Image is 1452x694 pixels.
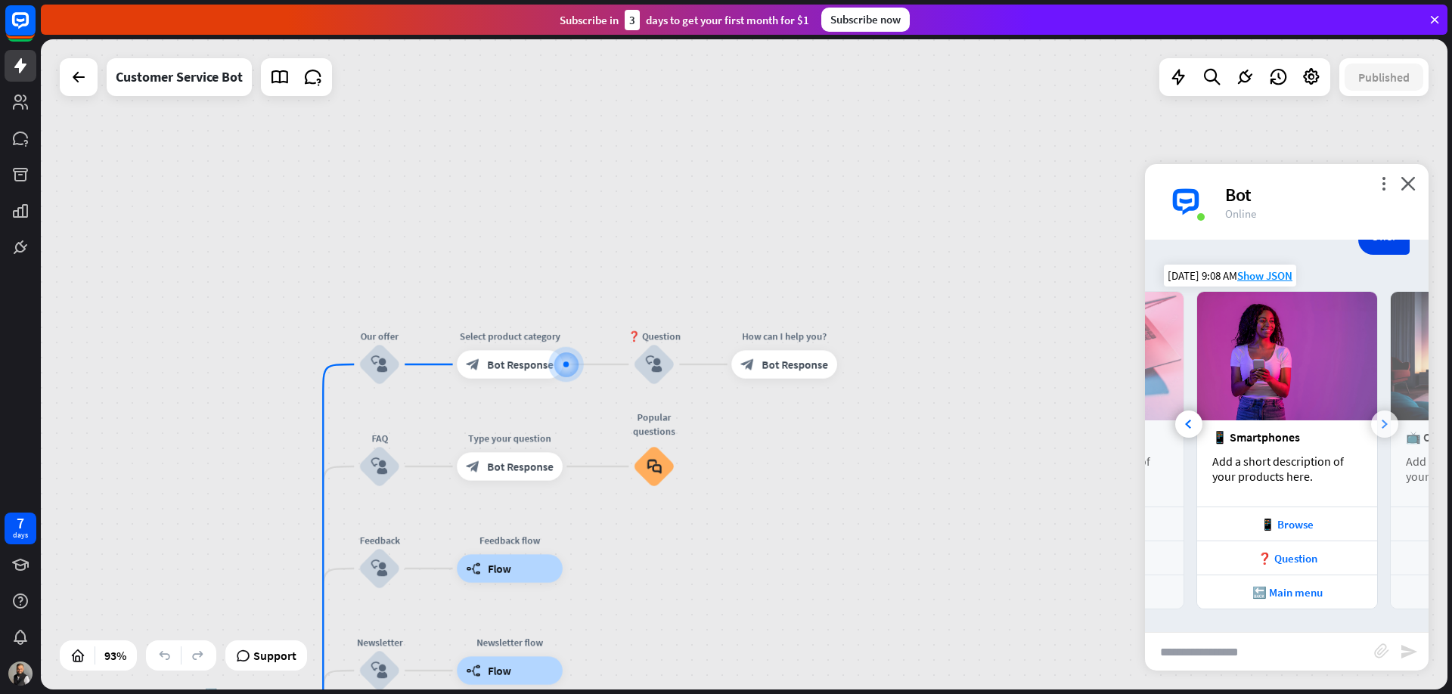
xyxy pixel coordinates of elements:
[337,431,422,445] div: FAQ
[446,431,573,445] div: Type your question
[446,533,573,547] div: Feedback flow
[466,664,481,678] i: builder_tree
[1225,183,1410,206] div: Bot
[560,10,809,30] div: Subscribe in days to get your first month for $1
[1205,585,1370,600] div: 🔙 Main menu
[1212,454,1362,484] div: Add a short description of your products here.
[5,513,36,544] a: 7 days
[13,530,28,541] div: days
[647,459,662,474] i: block_faq
[487,358,554,372] span: Bot Response
[622,411,686,438] div: Popular questions
[371,662,388,679] i: block_user_input
[1345,64,1423,91] button: Published
[740,358,755,372] i: block_bot_response
[446,635,573,649] div: Newsletter flow
[1212,429,1362,445] div: 📱 Smartphones
[1401,176,1416,191] i: close
[116,58,243,96] div: Customer Service Bot
[253,643,296,668] span: Support
[488,562,511,576] span: Flow
[721,329,848,343] div: How can I help you?
[12,6,57,51] button: Open LiveChat chat widget
[337,635,422,649] div: Newsletter
[337,329,422,343] div: Our offer
[1225,206,1410,221] div: Online
[466,358,480,372] i: block_bot_response
[371,560,388,577] i: block_user_input
[17,516,24,530] div: 7
[371,356,388,373] i: block_user_input
[1374,643,1389,658] i: block_attachment
[487,460,554,474] span: Bot Response
[100,643,131,668] div: 93%
[762,358,828,372] span: Bot Response
[337,533,422,547] div: Feedback
[646,356,662,373] i: block_user_input
[1237,268,1292,283] span: Show JSON
[1376,176,1391,191] i: more_vert
[625,10,640,30] div: 3
[1205,517,1370,531] div: 📱 Browse
[821,8,910,32] div: Subscribe now
[1164,265,1296,287] div: [DATE] 9:08 AM
[612,329,697,343] div: ❓ Question
[1205,551,1370,565] div: ❓ Question
[466,562,481,576] i: builder_tree
[1400,643,1418,661] i: send
[371,458,388,475] i: block_user_input
[466,460,480,474] i: block_bot_response
[446,329,573,343] div: Select product category
[488,664,511,678] span: Flow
